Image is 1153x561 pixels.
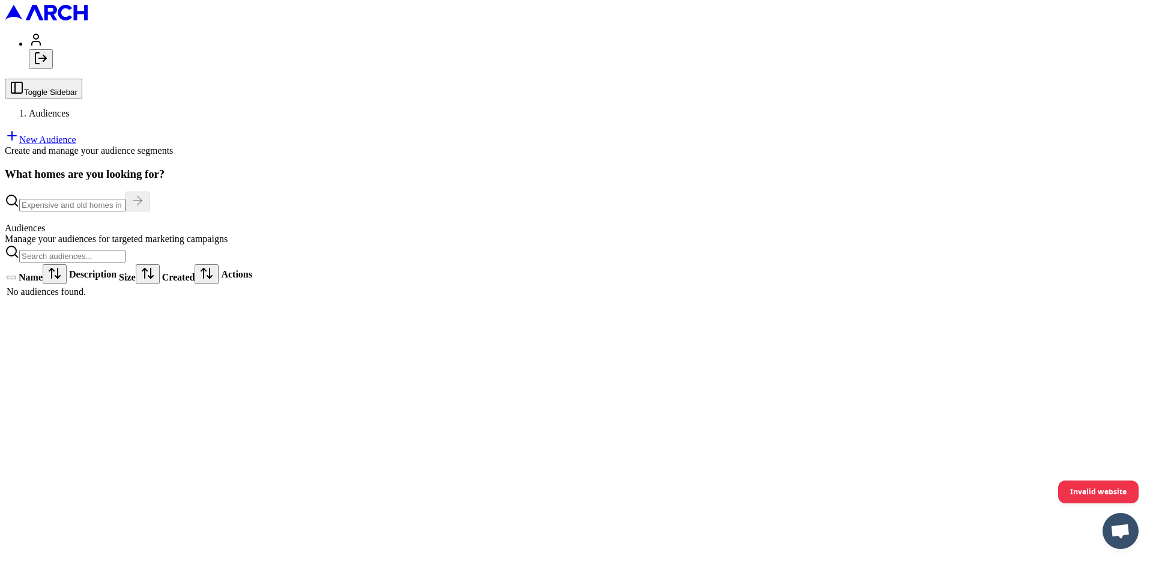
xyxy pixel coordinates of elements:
[5,223,1148,234] div: Audiences
[19,264,67,284] div: Name
[5,234,1148,244] div: Manage your audiences for targeted marketing campaigns
[5,168,1148,181] h3: What homes are you looking for?
[29,108,70,118] span: Audiences
[5,145,1148,156] div: Create and manage your audience segments
[1103,513,1139,549] div: Open chat
[24,88,77,97] span: Toggle Sidebar
[1070,481,1127,502] span: Invalid website
[5,135,76,145] a: New Audience
[29,49,53,69] button: Log out
[220,264,253,285] th: Actions
[68,264,117,285] th: Description
[6,286,253,298] td: No audiences found.
[19,250,126,262] input: Search audiences...
[19,199,126,211] input: Expensive and old homes in greater SF Bay Area
[5,108,1148,119] nav: breadcrumb
[162,264,219,284] div: Created
[5,79,82,99] button: Toggle Sidebar
[119,264,160,284] div: Size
